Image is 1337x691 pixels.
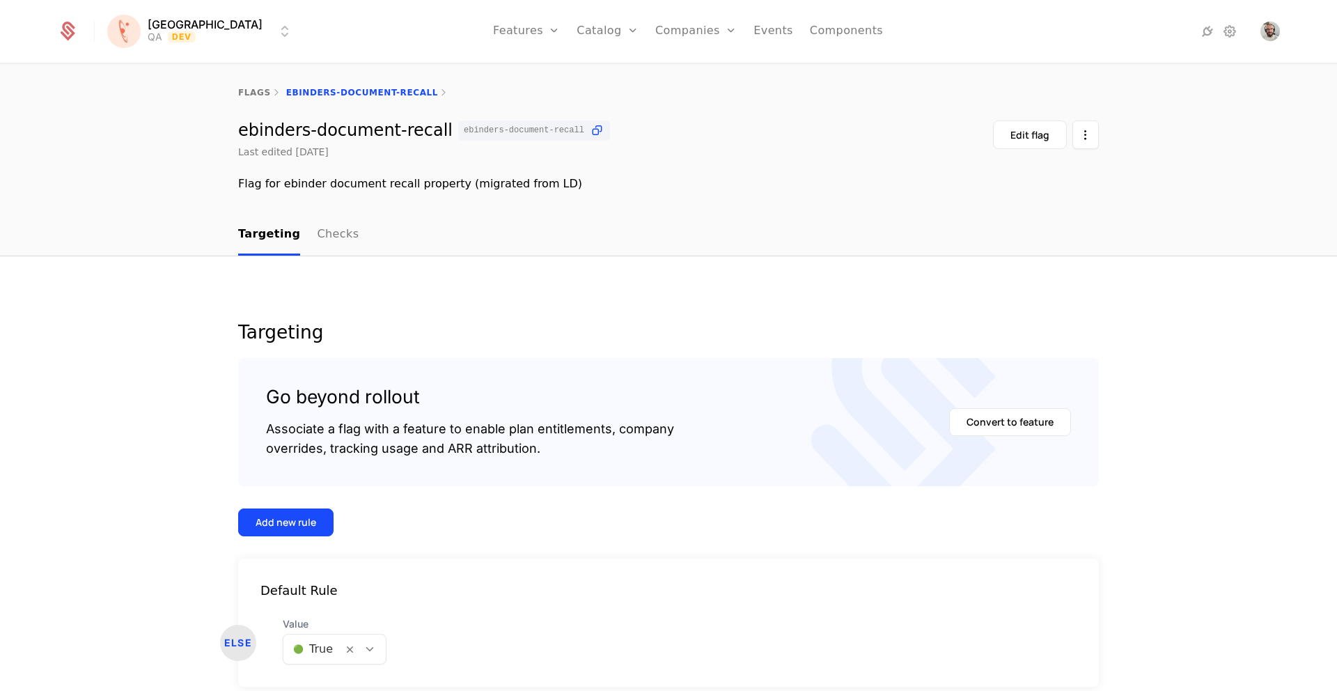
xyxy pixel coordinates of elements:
a: Settings [1221,23,1238,40]
div: Default Rule [238,581,1099,600]
div: Associate a flag with a feature to enable plan entitlements, company overrides, tracking usage an... [266,419,674,458]
img: Florence [107,15,141,48]
div: QA [148,30,162,44]
button: Open user button [1260,22,1280,41]
div: Last edited [DATE] [238,145,329,159]
span: ebinders-document-recall [464,126,584,134]
div: Flag for ebinder document recall property (migrated from LD) [238,176,1099,192]
a: Integrations [1199,23,1216,40]
span: Value [283,617,386,631]
a: Targeting [238,215,300,256]
div: ELSE [220,625,256,661]
button: Convert to feature [949,408,1071,436]
button: Edit flag [993,121,1067,149]
a: flags [238,88,271,98]
button: Add new rule [238,508,334,536]
nav: Main [238,215,1099,256]
button: Select action [1072,121,1099,149]
span: [GEOGRAPHIC_DATA] [148,19,263,30]
a: Checks [317,215,359,256]
div: Add new rule [256,515,316,529]
div: Targeting [238,323,1099,341]
span: Dev [168,31,196,42]
button: Select environment [111,16,293,47]
div: Edit flag [1010,128,1049,142]
div: Go beyond rollout [266,386,674,408]
ul: Choose Sub Page [238,215,359,256]
div: ebinders-document-recall [238,121,610,141]
img: Marko Bera [1260,22,1280,41]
